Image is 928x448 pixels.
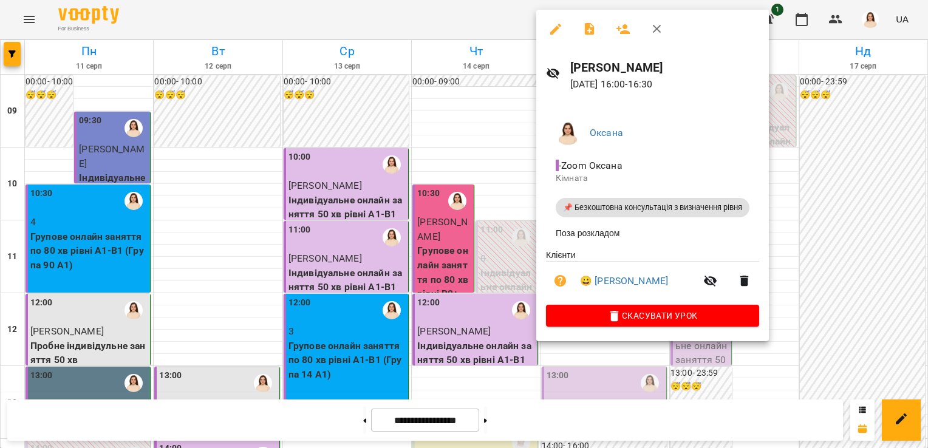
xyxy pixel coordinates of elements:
[556,308,749,323] span: Скасувати Урок
[590,127,623,138] a: Оксана
[546,222,759,244] li: Поза розкладом
[556,172,749,185] p: Кімната
[556,202,749,213] span: 📌 Безкоштовна консультація з визначення рівня
[570,77,759,92] p: [DATE] 16:00 - 16:30
[546,266,575,296] button: Візит ще не сплачено. Додати оплату?
[546,305,759,327] button: Скасувати Урок
[580,274,668,288] a: 😀 [PERSON_NAME]
[570,58,759,77] h6: [PERSON_NAME]
[556,121,580,145] img: 76124efe13172d74632d2d2d3678e7ed.png
[556,160,625,171] span: - Zoom Оксана
[546,249,759,305] ul: Клієнти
